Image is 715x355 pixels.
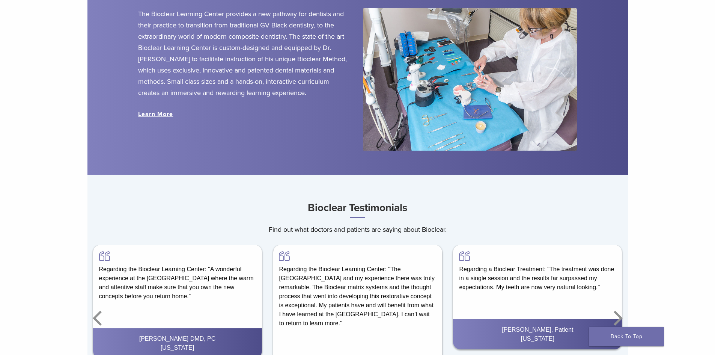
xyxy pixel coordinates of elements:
[459,334,616,343] div: [US_STATE]
[87,199,628,218] h3: Bioclear Testimonials
[273,245,442,334] div: Regarding the Bioclear Learning Center: "The [GEOGRAPHIC_DATA] and my experience there was truly ...
[93,245,262,307] div: Regarding the Bioclear Learning Center: “A wonderful experience at the [GEOGRAPHIC_DATA] where th...
[459,325,616,334] div: [PERSON_NAME], Patient
[609,296,624,341] button: Next
[589,327,664,346] a: Back To Top
[87,224,628,235] p: Find out what doctors and patients are saying about Bioclear.
[91,296,106,341] button: Previous
[453,245,622,298] div: Regarding a Bioclear Treatment: "The treatment was done in a single session and the results far s...
[99,343,256,352] div: [US_STATE]
[138,8,352,98] p: The Bioclear Learning Center provides a new pathway for dentists and their practice to transition...
[99,334,256,343] div: [PERSON_NAME] DMD, PC
[138,110,173,118] a: Learn More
